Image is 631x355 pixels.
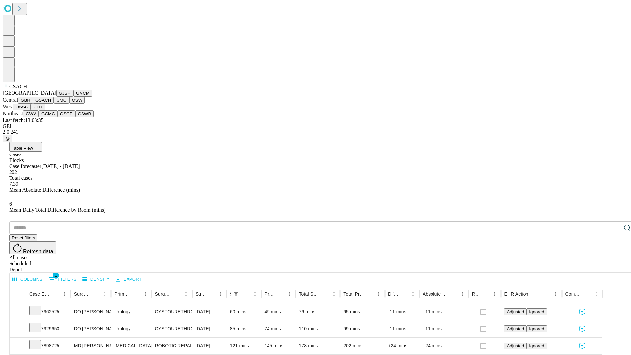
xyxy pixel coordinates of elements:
[9,207,105,213] span: Mean Daily Total Difference by Room (mins)
[53,272,59,279] span: 1
[13,306,23,318] button: Expand
[423,338,465,354] div: +24 mins
[74,320,108,337] div: DO [PERSON_NAME]
[299,338,337,354] div: 178 mins
[265,320,292,337] div: 74 mins
[343,338,382,354] div: 202 mins
[529,326,544,331] span: Ignored
[131,289,141,298] button: Sort
[230,291,231,296] div: Scheduled In Room Duration
[81,274,111,285] button: Density
[41,163,80,169] span: [DATE] - [DATE]
[73,90,92,97] button: GMCM
[388,303,416,320] div: -11 mins
[196,338,223,354] div: [DATE]
[23,249,53,254] span: Refresh data
[365,289,374,298] button: Sort
[9,201,12,207] span: 6
[250,289,260,298] button: Menu
[3,111,23,116] span: Northeast
[526,308,547,315] button: Ignored
[399,289,409,298] button: Sort
[56,90,73,97] button: GJSH
[91,289,100,298] button: Sort
[529,343,544,348] span: Ignored
[58,110,75,117] button: OSCP
[472,291,480,296] div: Resolved in EHR
[141,289,150,298] button: Menu
[388,291,399,296] div: Difference
[54,97,69,104] button: GMC
[12,146,33,151] span: Table View
[3,129,628,135] div: 2.0.241
[504,343,526,349] button: Adjusted
[265,338,292,354] div: 145 mins
[39,110,58,117] button: GCMC
[74,338,108,354] div: MD [PERSON_NAME]
[23,110,39,117] button: GWV
[565,291,582,296] div: Comments
[481,289,490,298] button: Sort
[11,274,44,285] button: Select columns
[29,303,67,320] div: 7962525
[9,142,42,152] button: Table View
[13,104,31,110] button: OSSC
[551,289,560,298] button: Menu
[29,320,67,337] div: 7929653
[29,291,50,296] div: Case Epic Id
[9,175,32,181] span: Total cases
[3,104,13,109] span: West
[299,303,337,320] div: 76 mins
[507,343,524,348] span: Adjusted
[155,320,189,337] div: CYSTOURETHROSCOPY [MEDICAL_DATA] WITH [MEDICAL_DATA] AND [MEDICAL_DATA] INSERTION
[114,303,148,320] div: Urology
[507,309,524,314] span: Adjusted
[18,97,33,104] button: GBH
[13,323,23,335] button: Expand
[504,308,526,315] button: Adjusted
[9,187,80,193] span: Mean Absolute Difference (mins)
[100,289,109,298] button: Menu
[74,303,108,320] div: DO [PERSON_NAME]
[320,289,329,298] button: Sort
[69,97,85,104] button: OSW
[409,289,418,298] button: Menu
[343,291,364,296] div: Total Predicted Duration
[230,303,258,320] div: 60 mins
[3,117,44,123] span: Last fetch: 13:08:35
[230,338,258,354] div: 121 mins
[9,163,41,169] span: Case forecaster
[9,181,18,187] span: 7.39
[3,97,18,103] span: Central
[114,338,148,354] div: [MEDICAL_DATA]
[9,169,17,175] span: 202
[582,289,592,298] button: Sort
[504,291,528,296] div: EHR Action
[196,320,223,337] div: [DATE]
[343,303,382,320] div: 65 mins
[231,289,241,298] button: Show filters
[114,274,143,285] button: Export
[343,320,382,337] div: 99 mins
[3,123,628,129] div: GEI
[449,289,458,298] button: Sort
[526,343,547,349] button: Ignored
[196,291,206,296] div: Surgery Date
[181,289,191,298] button: Menu
[31,104,45,110] button: GLH
[74,291,90,296] div: Surgeon Name
[51,289,60,298] button: Sort
[285,289,294,298] button: Menu
[458,289,467,298] button: Menu
[374,289,383,298] button: Menu
[388,320,416,337] div: -11 mins
[155,338,189,354] div: ROBOTIC REPAIR INITIAL INCISIONAL /VENTRAL [MEDICAL_DATA] REDUCIBLE
[529,309,544,314] span: Ignored
[231,289,241,298] div: 1 active filter
[329,289,339,298] button: Menu
[526,325,547,332] button: Ignored
[5,136,10,141] span: @
[155,303,189,320] div: CYSTOURETHROSCOPY WITH FULGURATION SMALL BLADDER TUMOR
[9,234,37,241] button: Reset filters
[592,289,601,298] button: Menu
